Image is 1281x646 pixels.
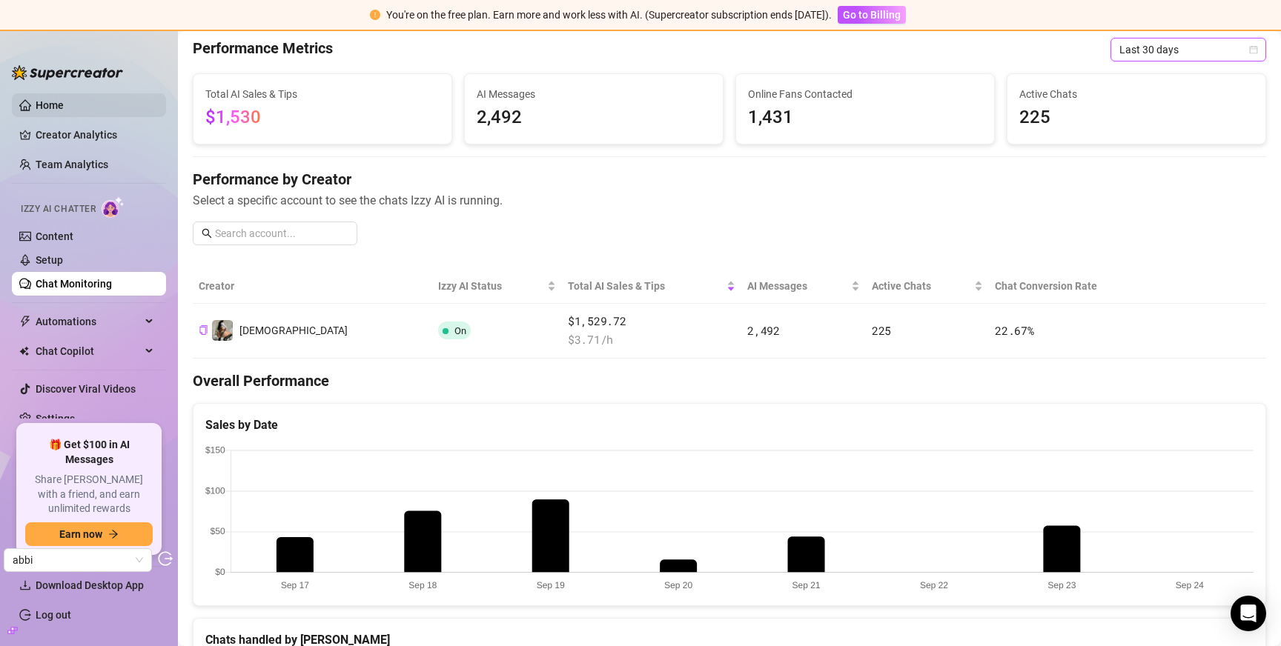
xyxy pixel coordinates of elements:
h4: Overall Performance [193,370,1266,391]
span: Izzy AI Chatter [21,202,96,216]
span: $1,529.72 [568,313,735,330]
span: arrow-right [108,529,119,539]
span: download [19,579,31,591]
span: abbi [13,549,143,571]
span: Go to Billing [843,9,901,21]
button: Earn nowarrow-right [25,522,153,546]
span: 2,492 [747,323,780,338]
th: Active Chats [866,269,989,304]
span: build [7,625,18,636]
button: Copy Creator ID [199,325,208,336]
span: Total AI Sales & Tips [568,278,724,294]
span: 2,492 [477,104,711,132]
span: AI Messages [477,86,711,102]
span: Online Fans Contacted [748,86,982,102]
a: Go to Billing [838,9,906,21]
span: $1,530 [205,107,261,127]
a: Creator Analytics [36,123,154,147]
span: copy [199,325,208,335]
img: Chat Copilot [19,346,29,356]
h4: Performance Metrics [193,38,333,61]
a: Settings [36,413,75,424]
a: Discover Viral Videos [36,383,136,395]
span: 225 [1019,104,1254,132]
span: [DEMOGRAPHIC_DATA] [239,324,348,336]
span: Chat Copilot [36,339,141,363]
span: 1,431 [748,104,982,132]
span: Active Chats [1019,86,1254,102]
span: You're on the free plan. Earn more and work less with AI. (Supercreator subscription ends [DATE]). [386,9,832,21]
span: AI Messages [747,278,848,294]
span: Share [PERSON_NAME] with a friend, and earn unlimited rewards [25,473,153,516]
span: calendar [1249,45,1258,54]
th: Chat Conversion Rate [989,269,1159,304]
div: Open Intercom Messenger [1231,596,1266,631]
span: exclamation-circle [370,10,380,20]
input: Search account... [215,225,348,242]
img: Goddess [212,320,233,341]
a: Setup [36,254,63,266]
span: $ 3.71 /h [568,331,735,349]
th: Creator [193,269,432,304]
span: Automations [36,310,141,333]
span: 🎁 Get $100 in AI Messages [25,438,153,467]
span: Select a specific account to see the chats Izzy AI is running. [193,191,1266,210]
span: thunderbolt [19,316,31,327]
th: Izzy AI Status [432,269,562,304]
a: Content [36,230,73,242]
span: On [454,325,466,336]
a: Log out [36,609,71,621]
th: Total AI Sales & Tips [562,269,741,304]
span: Total AI Sales & Tips [205,86,440,102]
span: Izzy AI Status [438,278,544,294]
span: logout [158,551,173,566]
a: Team Analytics [36,159,108,170]
img: AI Chatter [102,196,125,218]
a: Home [36,99,64,111]
div: Sales by Date [205,416,1254,434]
span: 22.67 % [995,323,1033,338]
span: 225 [872,323,891,338]
span: Download Desktop App [36,579,144,591]
span: search [202,228,212,239]
h4: Performance by Creator [193,169,1266,190]
a: Chat Monitoring [36,278,112,290]
img: logo-BBDzfeDw.svg [12,65,123,80]
span: Last 30 days [1119,39,1257,61]
button: Go to Billing [838,6,906,24]
span: Earn now [59,528,102,540]
th: AI Messages [741,269,866,304]
span: Active Chats [872,278,971,294]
